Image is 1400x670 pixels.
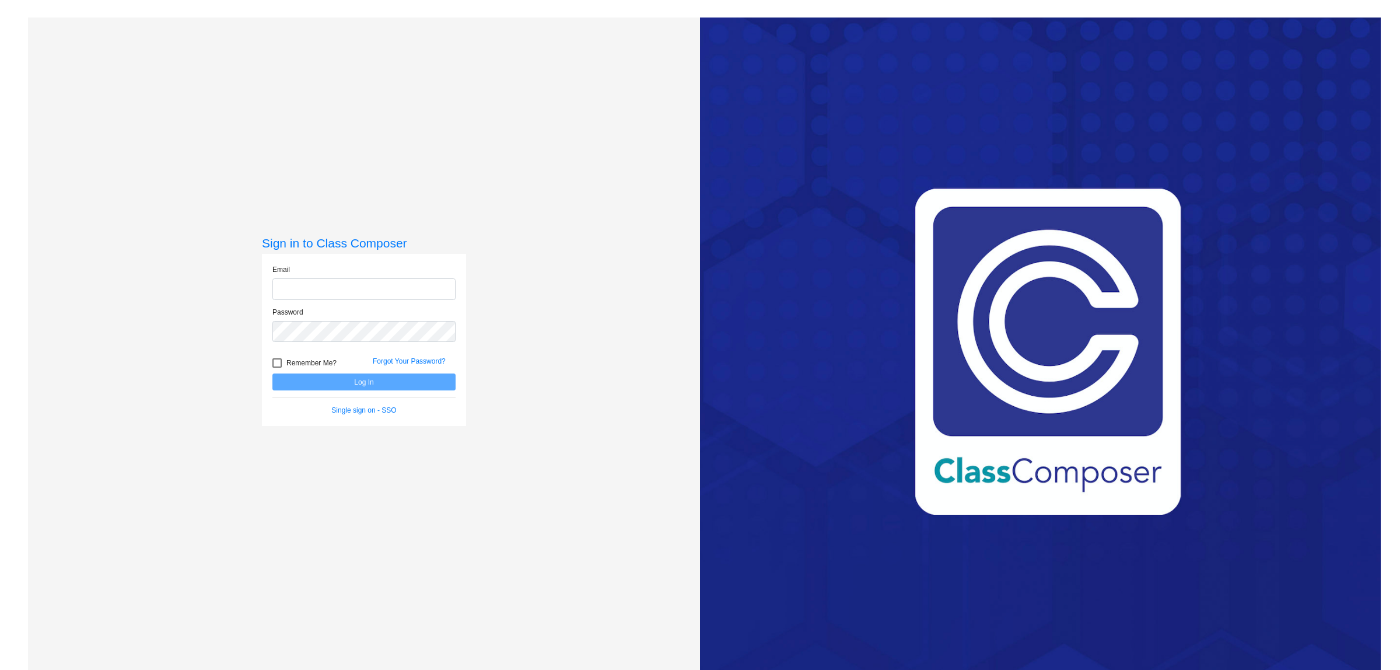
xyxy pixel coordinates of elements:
[373,357,446,365] a: Forgot Your Password?
[272,307,303,317] label: Password
[272,374,456,390] button: Log In
[272,264,290,275] label: Email
[286,356,337,370] span: Remember Me?
[262,236,466,250] h3: Sign in to Class Composer
[331,406,396,414] a: Single sign on - SSO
